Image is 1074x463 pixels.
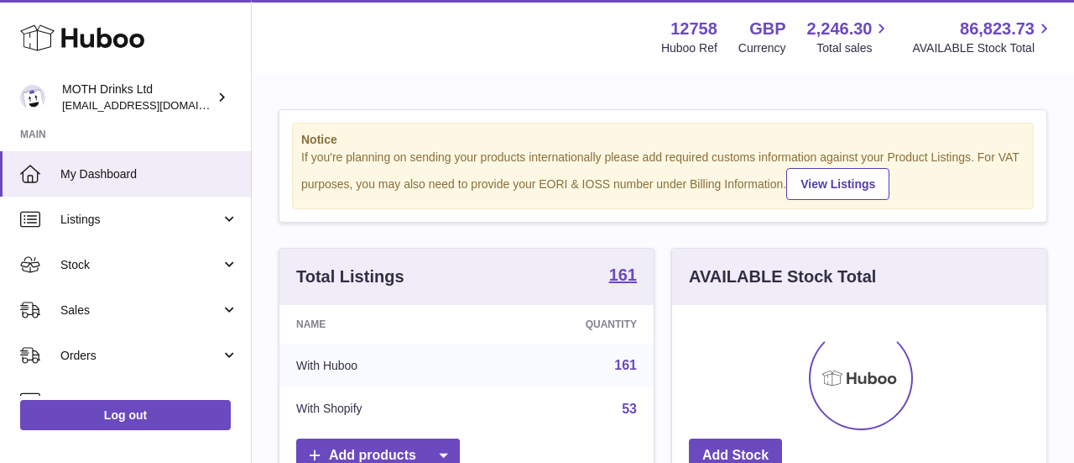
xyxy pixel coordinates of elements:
a: View Listings [786,168,889,200]
a: 86,823.73 AVAILABLE Stock Total [912,18,1054,56]
a: 53 [622,402,637,416]
strong: 12758 [670,18,717,40]
strong: Notice [301,132,1024,148]
span: [EMAIL_ADDRESS][DOMAIN_NAME] [62,98,247,112]
div: MOTH Drinks Ltd [62,82,213,113]
strong: GBP [749,18,785,40]
strong: 161 [609,266,637,283]
td: With Shopify [279,387,481,431]
span: Orders [60,348,221,364]
span: AVAILABLE Stock Total [912,40,1054,56]
span: 86,823.73 [960,18,1035,40]
span: Usage [60,393,238,409]
th: Quantity [481,305,654,344]
a: Log out [20,400,231,430]
span: Sales [60,303,221,318]
span: 2,246.30 [807,18,873,40]
h3: Total Listings [296,266,404,288]
a: 2,246.30 Total sales [807,18,892,56]
img: orders@mothdrinks.com [20,85,45,110]
th: Name [279,305,481,344]
a: 161 [609,266,637,287]
div: Currency [738,40,786,56]
span: Listings [60,212,221,228]
span: Total sales [816,40,891,56]
div: If you're planning on sending your products internationally please add required customs informati... [301,150,1024,200]
span: Stock [60,257,221,273]
span: My Dashboard [60,166,238,182]
a: 161 [614,358,637,372]
div: Huboo Ref [661,40,717,56]
td: With Huboo [279,344,481,387]
h3: AVAILABLE Stock Total [689,266,876,288]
